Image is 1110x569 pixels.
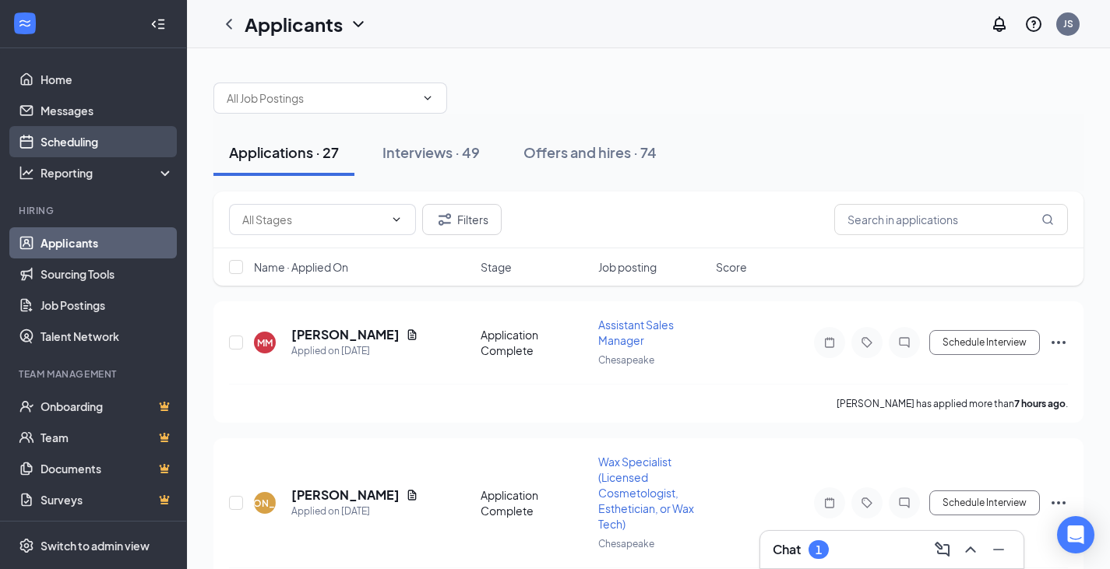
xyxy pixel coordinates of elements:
[19,538,34,553] svg: Settings
[990,15,1009,33] svg: Notifications
[41,165,174,181] div: Reporting
[986,537,1011,562] button: Minimize
[41,538,150,553] div: Switch to admin view
[41,391,174,422] a: OnboardingCrown
[820,336,839,349] svg: Note
[291,486,400,504] h5: [PERSON_NAME]
[958,537,983,562] button: ChevronUp
[406,328,418,341] svg: Document
[929,490,1040,515] button: Schedule Interview
[481,259,512,275] span: Stage
[41,126,174,157] a: Scheduling
[382,142,480,162] div: Interviews · 49
[820,497,839,509] svg: Note
[406,489,418,501] svg: Document
[245,11,343,37] h1: Applicants
[598,455,694,531] span: Wax Specialist (Licensed Cosmetologist, Esthetician, or Wax Tech)
[837,397,1068,410] p: [PERSON_NAME] has applied more than .
[41,227,174,258] a: Applicants
[19,367,171,381] div: Team Management
[41,64,174,95] a: Home
[41,453,174,484] a: DocumentsCrown
[225,497,305,510] div: [PERSON_NAME]
[19,165,34,181] svg: Analysis
[421,92,434,104] svg: ChevronDown
[1063,17,1073,30] div: JS
[1049,493,1068,512] svg: Ellipses
[435,210,454,229] svg: Filter
[291,326,400,343] h5: [PERSON_NAME]
[422,204,502,235] button: Filter Filters
[598,259,657,275] span: Job posting
[41,422,174,453] a: TeamCrown
[41,290,174,321] a: Job Postings
[150,16,166,32] svg: Collapse
[895,497,914,509] svg: ChatInactive
[41,258,174,290] a: Sourcing Tools
[390,213,403,226] svg: ChevronDown
[1041,213,1054,226] svg: MagnifyingGlass
[523,142,657,162] div: Offers and hires · 74
[716,259,747,275] span: Score
[220,15,238,33] svg: ChevronLeft
[858,497,876,509] svg: Tag
[895,336,914,349] svg: ChatInactive
[229,142,339,162] div: Applications · 27
[481,487,589,518] div: Application Complete
[257,336,273,349] div: MM
[291,343,418,359] div: Applied on [DATE]
[1014,398,1066,409] b: 7 hours ago
[929,330,1040,355] button: Schedule Interview
[989,540,1008,559] svg: Minimize
[41,321,174,352] a: Talent Network
[227,90,415,107] input: All Job Postings
[933,540,952,559] svg: ComposeMessage
[41,95,174,126] a: Messages
[242,211,384,228] input: All Stages
[598,354,654,366] span: Chesapeake
[17,16,33,31] svg: WorkstreamLogo
[598,538,654,550] span: Chesapeake
[598,318,674,347] span: Assistant Sales Manager
[19,204,171,217] div: Hiring
[349,15,368,33] svg: ChevronDown
[930,537,955,562] button: ComposeMessage
[254,259,348,275] span: Name · Applied On
[1049,333,1068,352] svg: Ellipses
[773,541,801,558] h3: Chat
[858,336,876,349] svg: Tag
[291,504,418,519] div: Applied on [DATE]
[961,540,980,559] svg: ChevronUp
[481,327,589,358] div: Application Complete
[834,204,1068,235] input: Search in applications
[1024,15,1043,33] svg: QuestionInfo
[816,543,822,557] div: 1
[1057,516,1094,553] div: Open Intercom Messenger
[41,484,174,515] a: SurveysCrown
